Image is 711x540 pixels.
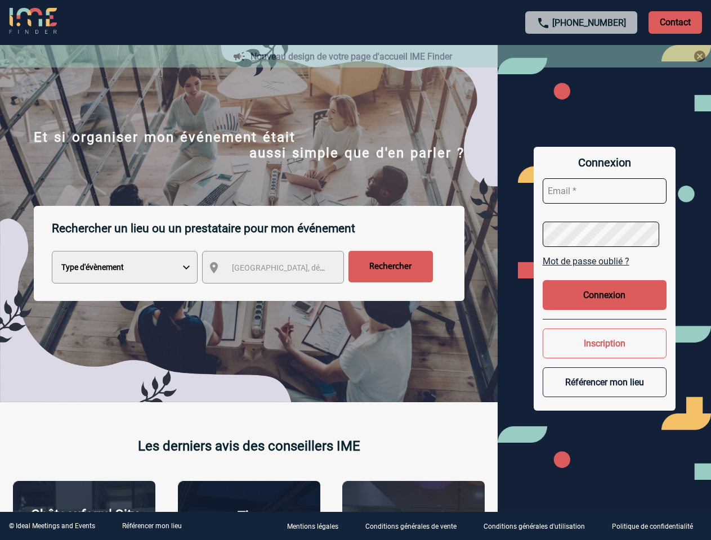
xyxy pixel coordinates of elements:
a: Conditions générales de vente [356,521,475,532]
a: Politique de confidentialité [603,521,711,532]
a: Conditions générales d'utilisation [475,521,603,532]
p: Conditions générales d'utilisation [484,523,585,531]
p: Politique de confidentialité [612,523,693,531]
p: Conditions générales de vente [365,523,457,531]
a: Mentions légales [278,521,356,532]
p: Mentions légales [287,523,338,531]
a: Référencer mon lieu [122,522,182,530]
div: © Ideal Meetings and Events [9,522,95,530]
